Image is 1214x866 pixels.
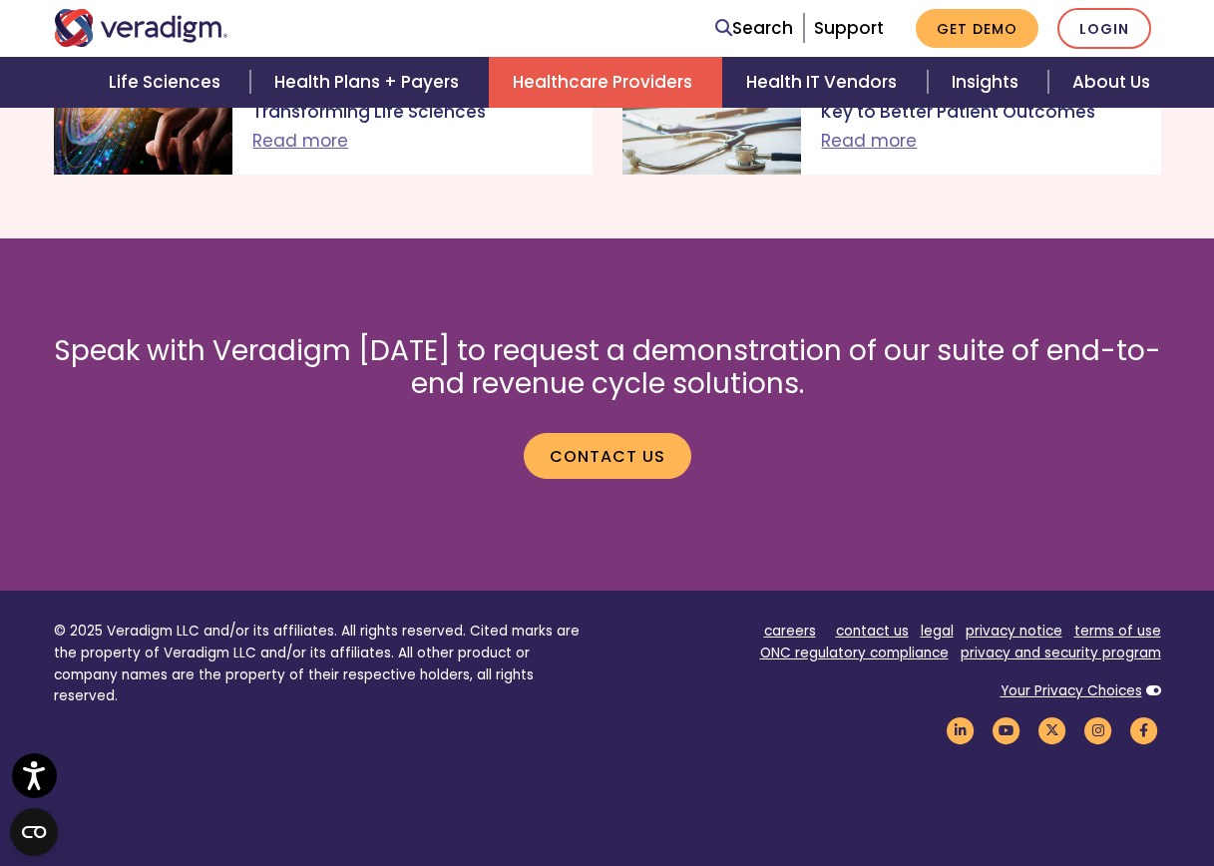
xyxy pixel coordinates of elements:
[821,129,917,153] a: Read more
[928,57,1048,108] a: Insights
[961,644,1161,662] a: privacy and security program
[1081,721,1115,740] a: Veradigm Instagram Link
[1057,8,1151,49] a: Login
[821,80,1140,123] p: Top 6 Reasons EHR Data Holds the Key to Better Patient Outcomes
[916,9,1038,48] a: Get Demo
[944,721,978,740] a: Veradigm LinkedIn Link
[722,57,927,108] a: Health IT Vendors
[85,57,250,108] a: Life Sciences
[252,129,348,153] a: Read more
[10,808,58,856] button: Open CMP widget
[990,721,1023,740] a: Veradigm YouTube Link
[54,621,593,707] p: © 2025 Veradigm LLC and/or its affiliates. All rights reserved. Cited marks are the property of V...
[54,334,1161,401] h2: Speak with Veradigm [DATE] to request a demonstration of our suite of end-to-end revenue cycle so...
[966,622,1062,641] a: privacy notice
[1048,57,1174,108] a: About Us
[921,622,954,641] a: legal
[1035,721,1069,740] a: Veradigm Twitter Link
[250,57,489,108] a: Health Plans + Payers
[524,433,691,479] a: Contact us
[814,16,884,40] a: Support
[836,622,909,641] a: contact us
[764,622,816,641] a: careers
[489,57,722,108] a: Healthcare Providers
[1001,681,1142,700] a: Your Privacy Choices
[715,15,793,42] a: Search
[1074,622,1161,641] a: terms of use
[831,722,1190,842] iframe: Drift Chat Widget
[760,644,949,662] a: ONC regulatory compliance
[54,9,228,47] img: Veradigm logo
[252,80,572,123] p: How Artificial Intelligence (AI) Is Transforming Life Sciences
[1127,721,1161,740] a: Veradigm Facebook Link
